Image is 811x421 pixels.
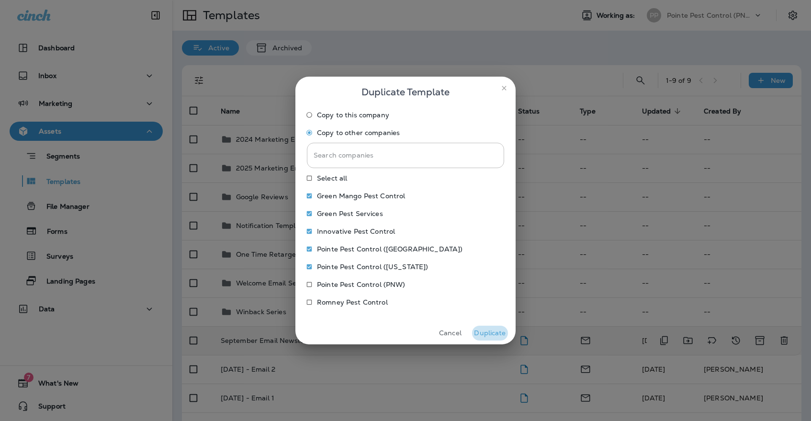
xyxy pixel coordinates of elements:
p: Pointe Pest Control ([GEOGRAPHIC_DATA]) [317,245,462,253]
p: Green Pest Services [317,210,383,217]
p: Green Mango Pest Control [317,192,405,200]
span: Select all [317,174,347,182]
span: Copy to other companies [317,129,400,137]
button: Cancel [432,326,468,341]
button: Duplicate [472,326,508,341]
p: Innovative Pest Control [317,228,395,235]
span: Copy to this company [317,111,389,119]
p: Pointe Pest Control ([US_STATE]) [317,263,428,271]
p: Romney Pest Control [317,298,388,306]
p: Pointe Pest Control (PNW) [317,281,405,288]
span: Duplicate Template [361,84,450,100]
button: close [496,80,512,96]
